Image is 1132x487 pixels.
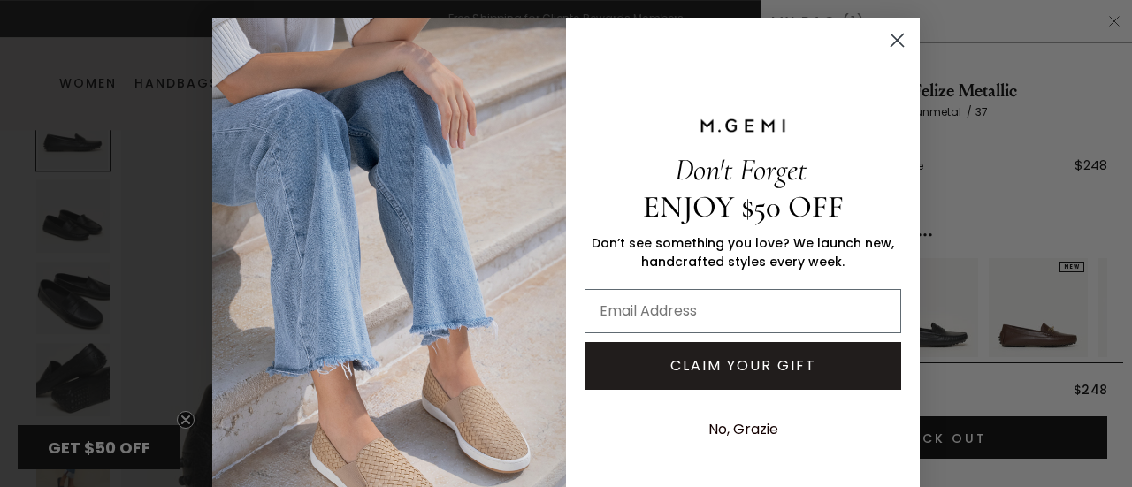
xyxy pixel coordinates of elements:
span: Don’t see something you love? We launch new, handcrafted styles every week. [592,234,894,270]
button: No, Grazie [700,407,787,452]
span: Don't Forget [675,151,807,188]
img: M.GEMI [699,118,787,133]
span: ENJOY $50 OFF [643,188,844,225]
input: Email Address [585,289,901,333]
button: CLAIM YOUR GIFT [585,342,901,390]
button: Close dialog [882,25,913,56]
